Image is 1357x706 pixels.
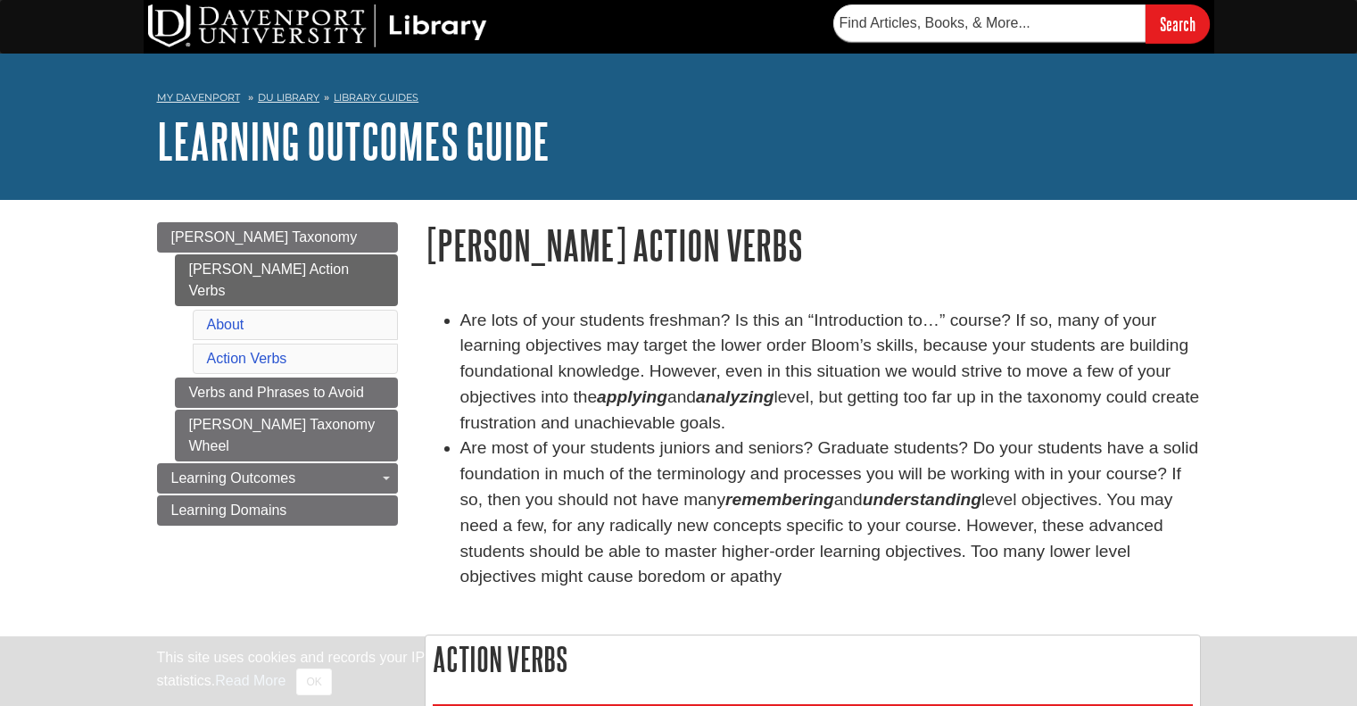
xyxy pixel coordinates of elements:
[215,673,285,688] a: Read More
[258,91,319,104] a: DU Library
[157,222,398,253] a: [PERSON_NAME] Taxonomy
[1146,4,1210,43] input: Search
[426,635,1200,683] h2: Action Verbs
[175,254,398,306] a: [PERSON_NAME] Action Verbs
[157,222,398,526] div: Guide Page Menu
[157,86,1201,114] nav: breadcrumb
[425,222,1201,268] h1: [PERSON_NAME] Action Verbs
[833,4,1146,42] input: Find Articles, Books, & More...
[597,387,667,406] strong: applying
[207,317,244,332] a: About
[296,669,331,695] button: Close
[157,463,398,494] a: Learning Outcomes
[157,647,1201,695] div: This site uses cookies and records your IP address for usage statistics. Additionally, we use Goo...
[157,495,398,526] a: Learning Domains
[157,90,240,105] a: My Davenport
[460,436,1201,590] li: Are most of your students juniors and seniors? Graduate students? Do your students have a solid f...
[175,378,398,408] a: Verbs and Phrases to Avoid
[863,490,981,509] em: understanding
[725,490,834,509] em: remembering
[148,4,487,47] img: DU Library
[460,308,1201,436] li: Are lots of your students freshman? Is this an “Introduction to…” course? If so, many of your lea...
[171,470,296,486] span: Learning Outcomes
[334,91,418,104] a: Library Guides
[171,229,358,245] span: [PERSON_NAME] Taxonomy
[696,387,774,406] strong: analyzing
[175,410,398,461] a: [PERSON_NAME] Taxonomy Wheel
[157,113,550,169] a: Learning Outcomes Guide
[207,351,287,366] a: Action Verbs
[833,4,1210,43] form: Searches DU Library's articles, books, and more
[171,503,287,518] span: Learning Domains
